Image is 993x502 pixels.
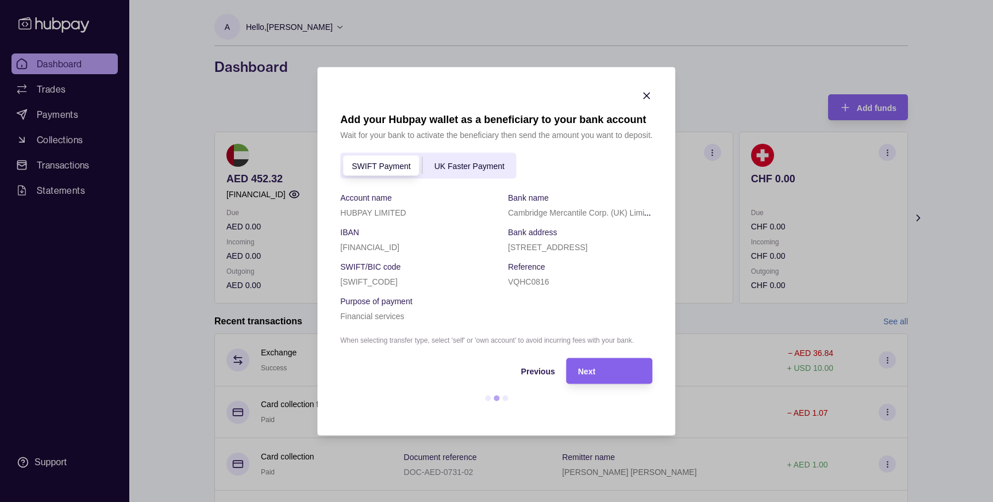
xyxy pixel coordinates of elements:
[434,162,505,171] span: UK Faster Payment
[578,367,595,376] span: Next
[340,227,359,236] p: IBAN
[340,128,652,141] p: Wait for your bank to activate the beneficiary then send the amount you want to deposit.
[352,162,410,171] span: SWIFT Payment
[508,227,557,236] p: Bank address
[340,208,406,217] p: HUBPAY LIMITED
[508,193,549,202] p: Bank name
[340,277,398,286] p: [SWIFT_CODE]
[521,367,555,376] span: Previous
[567,358,653,384] button: Next
[340,311,404,320] p: Financial services
[340,193,392,202] p: Account name
[340,262,401,271] p: SWIFT/BIC code
[508,242,587,251] p: [STREET_ADDRESS]
[340,296,412,305] p: Purpose of payment
[340,334,652,346] p: When selecting transfer type, select 'self' or 'own account' to avoid incurring fees with your bank.
[340,358,555,384] button: Previous
[340,113,652,125] h1: Add your Hubpay wallet as a beneficiary to your bank account
[340,242,399,251] p: [FINANCIAL_ID]
[508,206,656,217] p: Cambridge Mercantile Corp. (UK) Limited
[508,277,549,286] p: VQHC0816
[508,262,545,271] p: Reference
[340,152,516,178] div: accountIndex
